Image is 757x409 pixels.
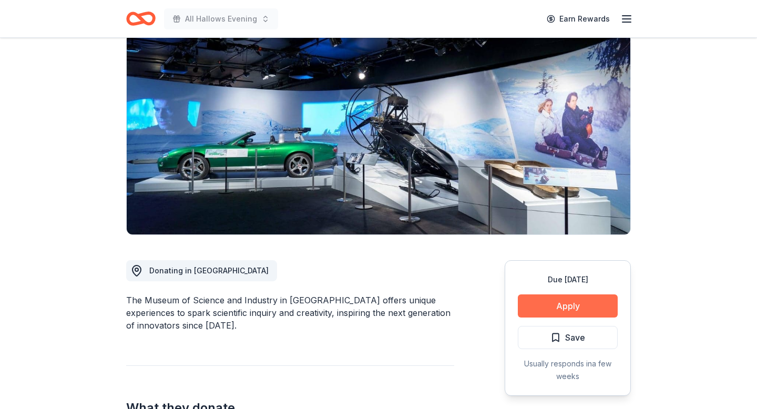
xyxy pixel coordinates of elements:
[518,273,618,286] div: Due [DATE]
[565,331,585,344] span: Save
[126,6,156,31] a: Home
[149,266,269,275] span: Donating in [GEOGRAPHIC_DATA]
[540,9,616,28] a: Earn Rewards
[185,13,257,25] span: All Hallows Evening
[518,357,618,383] div: Usually responds in a few weeks
[164,8,278,29] button: All Hallows Evening
[126,294,454,332] div: The Museum of Science and Industry in [GEOGRAPHIC_DATA] offers unique experiences to spark scient...
[518,326,618,349] button: Save
[518,294,618,318] button: Apply
[127,34,630,234] img: Image for Griffin Museum of Science and Industry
